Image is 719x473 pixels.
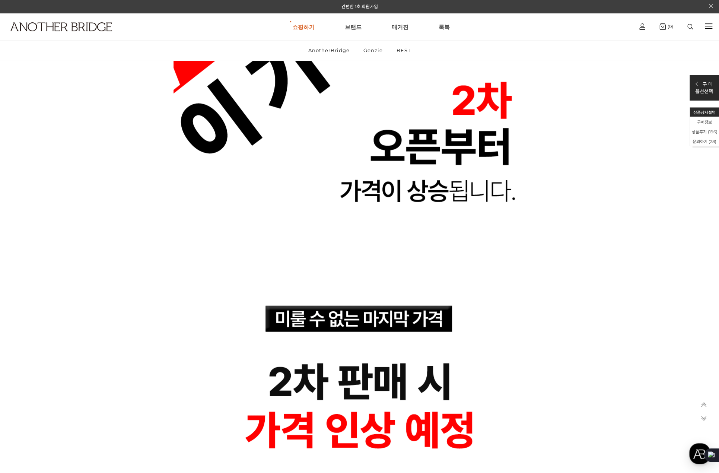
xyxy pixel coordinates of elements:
a: AnotherBridge [302,41,356,60]
a: logo [4,22,112,50]
a: 브랜드 [345,13,362,40]
a: Genzie [357,41,389,60]
a: 대화 [49,236,96,255]
img: logo [10,22,112,31]
span: (0) [666,24,673,29]
a: BEST [390,41,417,60]
a: 매거진 [392,13,408,40]
span: 홈 [23,247,28,253]
img: cart [659,23,666,30]
a: 간편한 1초 회원가입 [341,4,378,9]
a: (0) [659,23,673,30]
a: 설정 [96,236,143,255]
img: search [687,24,693,29]
p: 구 매 [695,80,713,88]
a: 홈 [2,236,49,255]
span: 196 [709,129,716,134]
a: 룩북 [439,13,450,40]
span: 대화 [68,248,77,254]
span: 설정 [115,247,124,253]
img: cart [639,23,645,30]
a: 쇼핑하기 [292,13,315,40]
p: 옵션선택 [695,88,713,95]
